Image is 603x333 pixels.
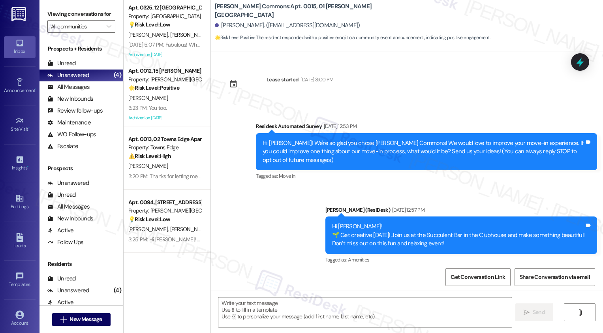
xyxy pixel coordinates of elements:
input: All communities [51,20,103,33]
div: Property: Towns Edge [128,143,201,152]
a: Buildings [4,192,36,213]
b: [PERSON_NAME] Commons: Apt. 0015, 01 [PERSON_NAME][GEOGRAPHIC_DATA] [215,2,373,19]
div: [PERSON_NAME]. ([EMAIL_ADDRESS][DOMAIN_NAME]) [215,21,360,30]
div: 3:23 PM: You too. [128,104,167,111]
button: Get Conversation Link [445,268,510,286]
div: [DATE] 8:00 PM [299,75,333,84]
div: Prospects + Residents [39,45,123,53]
i:  [577,309,583,316]
div: Unread [47,275,76,283]
span: Amenities [348,256,369,263]
span: • [35,87,36,92]
div: (4) [112,284,123,297]
div: Apt. 0012, 15 [PERSON_NAME] Commons [128,67,201,75]
div: Residesk Automated Survey [256,122,597,133]
i:  [60,316,66,323]
div: 3:25 PM: Hi [PERSON_NAME]! Kindly reach out to the office for more details. They can provide you ... [128,236,431,243]
i:  [107,23,111,30]
div: Lease started [267,75,299,84]
div: Unanswered [47,71,89,79]
span: Move in [279,173,295,179]
span: New Message [70,315,102,324]
div: Active [47,226,74,235]
div: [DATE] 5:07 PM: Fabulous! When does the pool close for humans? [128,41,279,48]
a: Leads [4,231,36,252]
span: • [28,125,30,131]
span: Share Conversation via email [520,273,590,281]
div: New Inbounds [47,214,93,223]
span: [PERSON_NAME] [170,31,209,38]
div: Property: [PERSON_NAME][GEOGRAPHIC_DATA] [128,207,201,215]
img: ResiDesk Logo [11,7,28,21]
div: Tagged as: [325,254,597,265]
div: Property: [PERSON_NAME][GEOGRAPHIC_DATA] [128,75,201,84]
div: Unanswered [47,179,89,187]
div: Unread [47,59,76,68]
div: Residents [39,260,123,268]
span: Send [533,308,545,316]
span: Get Conversation Link [451,273,505,281]
div: [DATE] 12:57 PM [390,206,425,214]
div: Hi [PERSON_NAME]! We're so glad you chose [PERSON_NAME] Commons! We would love to improve your mo... [263,139,584,164]
span: [PERSON_NAME] [128,226,170,233]
strong: 💡 Risk Level: Low [128,21,170,28]
a: Inbox [4,36,36,58]
div: All Messages [47,83,90,91]
div: Follow Ups [47,238,84,246]
a: Templates • [4,269,36,291]
span: [PERSON_NAME] [128,94,168,102]
span: • [30,280,32,286]
div: Unread [47,191,76,199]
strong: 🌟 Risk Level: Positive [215,34,255,41]
span: [PERSON_NAME] [128,31,170,38]
div: [DATE] 12:53 PM [322,122,357,130]
div: Apt. 0094, [STREET_ADDRESS][PERSON_NAME] [128,198,201,207]
a: Insights • [4,153,36,174]
strong: 🌟 Risk Level: Positive [128,84,179,91]
div: [PERSON_NAME] (ResiDesk) [325,206,597,217]
button: New Message [52,313,111,326]
div: Apt. 0013, 02 Towns Edge Apartments LLC [128,135,201,143]
span: [PERSON_NAME] [128,162,168,169]
div: Escalate [47,142,78,151]
div: Review follow-ups [47,107,103,115]
div: Tagged as: [256,170,597,182]
div: Apt. 0325, 12 [GEOGRAPHIC_DATA] Townhomes [128,4,201,12]
div: Archived on [DATE] [128,50,202,60]
i:  [524,309,530,316]
div: Hi [PERSON_NAME]! 🌱 Get creative [DATE]! Join us at the Succulent Bar in the Clubhouse and make s... [332,222,585,248]
span: : The resident responded with a positive emoji to a community event announcement, indicating posi... [215,34,490,42]
button: Share Conversation via email [515,268,595,286]
button: Send [515,303,554,321]
div: WO Follow-ups [47,130,96,139]
div: Maintenance [47,119,91,127]
div: Prospects [39,164,123,173]
a: Account [4,308,36,329]
strong: ⚠️ Risk Level: High [128,152,171,160]
a: Site Visit • [4,114,36,135]
span: • [27,164,28,169]
div: Archived on [DATE] [128,113,202,123]
span: [PERSON_NAME] [170,226,209,233]
div: All Messages [47,203,90,211]
label: Viewing conversations for [47,8,115,20]
strong: 💡 Risk Level: Low [128,216,170,223]
div: New Inbounds [47,95,93,103]
div: (4) [112,69,123,81]
div: Property: [GEOGRAPHIC_DATA] Townhomes [128,12,201,21]
div: Active [47,298,74,307]
div: Unanswered [47,286,89,295]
